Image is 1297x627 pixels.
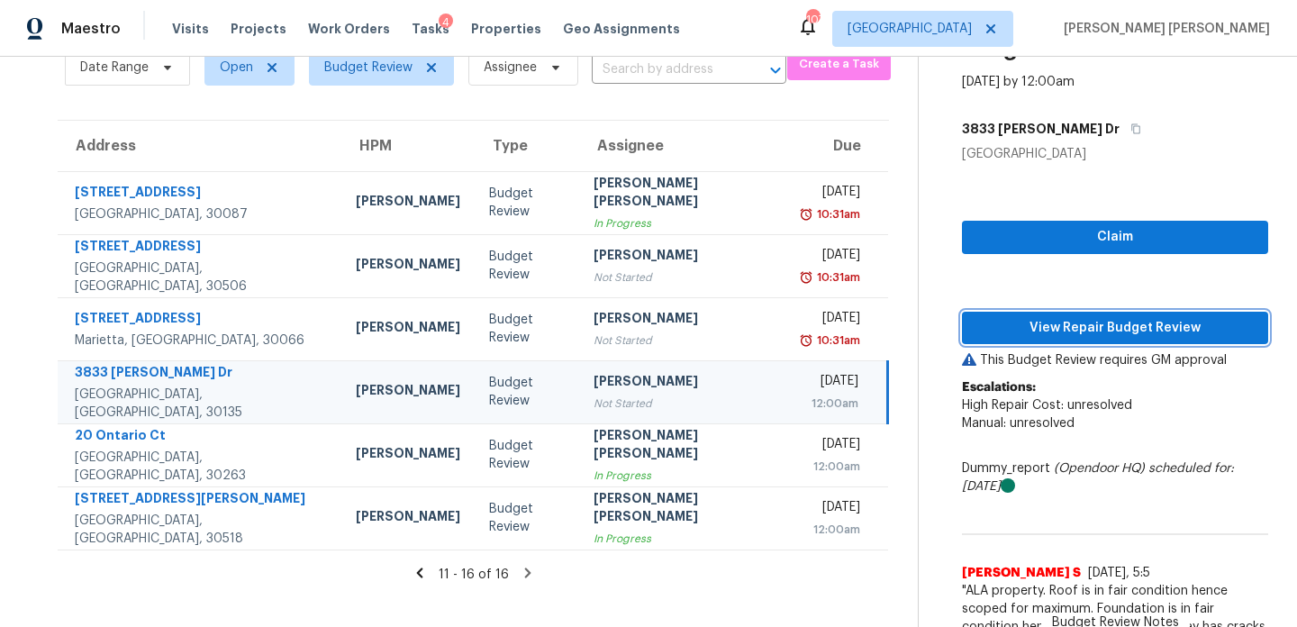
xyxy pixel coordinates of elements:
div: 10:31am [813,332,860,350]
div: [GEOGRAPHIC_DATA], [GEOGRAPHIC_DATA], 30135 [75,386,327,422]
div: [STREET_ADDRESS] [75,309,327,332]
div: Not Started [594,332,774,350]
div: 12:00am [803,395,858,413]
div: [DATE] [803,183,860,205]
div: [PERSON_NAME] [356,381,460,404]
button: Copy Address [1120,113,1144,145]
div: [PERSON_NAME] [356,192,460,214]
div: Not Started [594,268,774,286]
b: Escalations: [962,381,1036,394]
th: Address [58,121,341,171]
div: 107 [806,11,819,29]
th: HPM [341,121,475,171]
span: Date Range [80,59,149,77]
span: [DATE], 5:5 [1088,567,1150,579]
div: [PERSON_NAME] [594,309,774,332]
span: Geo Assignments [563,20,680,38]
div: 12:00am [803,458,860,476]
span: Projects [231,20,286,38]
span: Tasks [412,23,449,35]
span: View Repair Budget Review [976,317,1254,340]
span: 11 - 16 of 16 [439,568,509,581]
span: [PERSON_NAME] S [962,564,1081,582]
span: Properties [471,20,541,38]
span: Open [220,59,253,77]
span: Assignee [484,59,537,77]
div: Marietta, [GEOGRAPHIC_DATA], 30066 [75,332,327,350]
div: [PERSON_NAME] [PERSON_NAME] [594,426,774,467]
div: [DATE] [803,309,860,332]
div: Budget Review [489,374,565,410]
span: Budget Review [324,59,413,77]
div: [DATE] [803,372,858,395]
span: Visits [172,20,209,38]
div: [PERSON_NAME] [PERSON_NAME] [594,174,774,214]
span: Claim [976,226,1254,249]
span: Create a Task [796,54,882,75]
button: Claim [962,221,1268,254]
div: [DATE] [803,435,860,458]
div: [DATE] [803,498,860,521]
div: 12:00am [803,521,860,539]
div: Budget Review [489,437,565,473]
h5: 3833 [PERSON_NAME] Dr [962,120,1120,138]
span: Maestro [61,20,121,38]
span: Manual: unresolved [962,417,1075,430]
div: In Progress [594,467,774,485]
span: [GEOGRAPHIC_DATA] [848,20,972,38]
button: Open [763,58,788,83]
div: Not Started [594,395,774,413]
div: [PERSON_NAME] [356,507,460,530]
div: 3833 [PERSON_NAME] Dr [75,363,327,386]
div: [PERSON_NAME] [356,255,460,277]
button: View Repair Budget Review [962,312,1268,345]
div: [STREET_ADDRESS] [75,237,327,259]
div: [PERSON_NAME] [356,444,460,467]
th: Assignee [579,121,788,171]
span: Work Orders [308,20,390,38]
i: (Opendoor HQ) [1054,462,1145,475]
div: Budget Review [489,248,565,284]
div: 10:31am [813,268,860,286]
div: [PERSON_NAME] [PERSON_NAME] [594,489,774,530]
img: Overdue Alarm Icon [799,268,813,286]
div: [PERSON_NAME] [356,318,460,341]
div: [PERSON_NAME] [594,372,774,395]
div: 20 Ontario Ct [75,426,327,449]
div: Budget Review [489,500,565,536]
div: [PERSON_NAME] [594,246,774,268]
div: [DATE] by 12:00am [962,73,1075,91]
div: [GEOGRAPHIC_DATA], 30087 [75,205,327,223]
div: Budget Review [489,185,565,221]
div: In Progress [594,214,774,232]
span: High Repair Cost: unresolved [962,399,1132,412]
div: [GEOGRAPHIC_DATA], [GEOGRAPHIC_DATA], 30263 [75,449,327,485]
h2: Budget Review [962,41,1120,59]
div: [STREET_ADDRESS] [75,183,327,205]
button: Create a Task [787,49,891,80]
div: [DATE] [803,246,860,268]
img: Overdue Alarm Icon [799,332,813,350]
div: [GEOGRAPHIC_DATA], [GEOGRAPHIC_DATA], 30506 [75,259,327,295]
div: [GEOGRAPHIC_DATA], [GEOGRAPHIC_DATA], 30518 [75,512,327,548]
div: 4 [439,14,453,32]
span: [PERSON_NAME] [PERSON_NAME] [1057,20,1270,38]
th: Type [475,121,579,171]
th: Due [788,121,888,171]
img: Overdue Alarm Icon [799,205,813,223]
div: 10:31am [813,205,860,223]
div: [GEOGRAPHIC_DATA] [962,145,1268,163]
div: Budget Review [489,311,565,347]
div: Dummy_report [962,459,1268,495]
div: In Progress [594,530,774,548]
input: Search by address [592,56,736,84]
p: This Budget Review requires GM approval [962,351,1268,369]
div: [STREET_ADDRESS][PERSON_NAME] [75,489,327,512]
